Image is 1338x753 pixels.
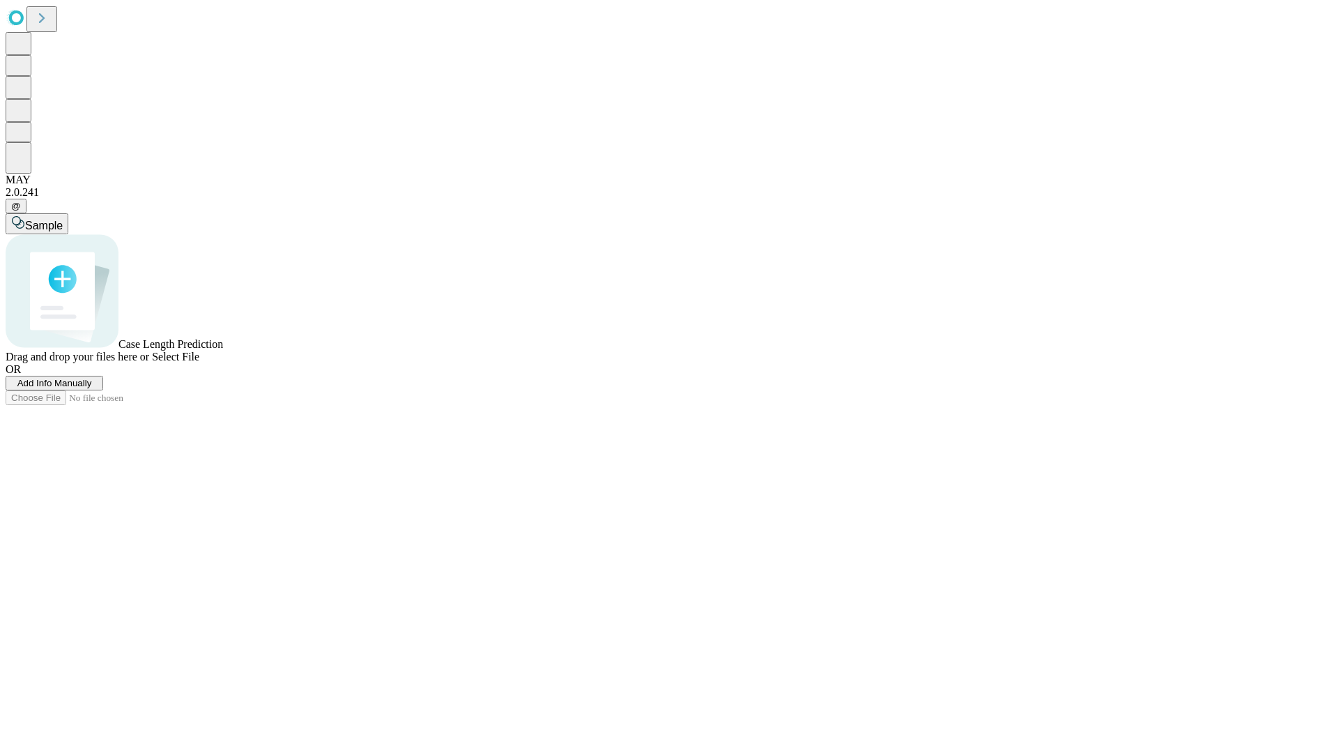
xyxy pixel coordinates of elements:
span: Add Info Manually [17,378,92,388]
button: Add Info Manually [6,376,103,390]
div: MAY [6,174,1332,186]
span: Drag and drop your files here or [6,351,149,363]
span: OR [6,363,21,375]
span: Select File [152,351,199,363]
div: 2.0.241 [6,186,1332,199]
button: Sample [6,213,68,234]
span: Case Length Prediction [118,338,223,350]
span: Sample [25,220,63,231]
button: @ [6,199,26,213]
span: @ [11,201,21,211]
